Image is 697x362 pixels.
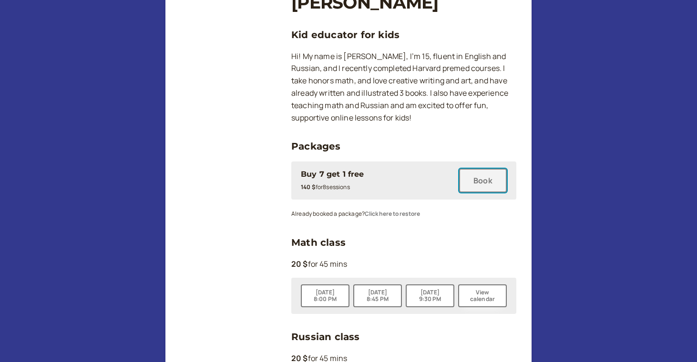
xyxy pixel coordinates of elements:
button: Click here to restore [365,211,420,217]
h3: Packages [291,139,516,154]
a: Math class [291,237,346,248]
div: Buy 7 get 1 free140 $for8sessions [301,168,450,193]
button: [DATE]8:45 PM [353,284,402,307]
small: for 8 session s [301,183,350,191]
h3: Kid educator for kids [291,27,516,42]
button: Book [459,169,507,192]
button: [DATE]9:30 PM [406,284,454,307]
button: [DATE]8:00 PM [301,284,349,307]
button: View calendar [458,284,507,307]
b: 20 $ [291,259,308,269]
p: for 45 mins [291,258,516,271]
p: Hi! My name is [PERSON_NAME], I’m 15, fluent in English and Russian, and I recently completed Har... [291,50,516,124]
a: Russian class [291,331,360,342]
small: Already booked a package? [291,210,420,218]
div: Buy 7 get 1 free [301,168,364,181]
b: 140 $ [301,183,316,191]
